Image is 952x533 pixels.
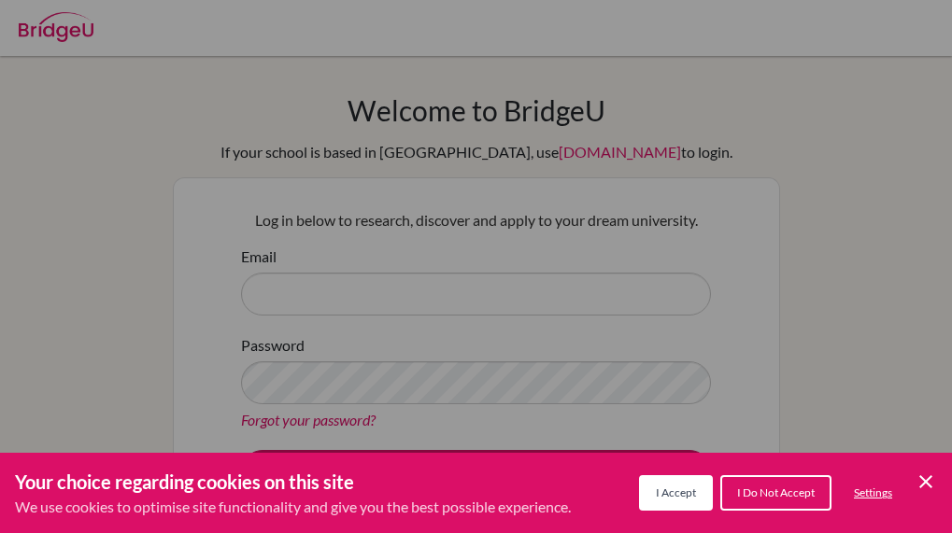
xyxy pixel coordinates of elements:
[737,485,815,499] span: I Do Not Accept
[915,470,937,493] button: Save and close
[720,475,831,511] button: I Do Not Accept
[839,477,907,509] button: Settings
[639,475,713,511] button: I Accept
[656,485,696,499] span: I Accept
[15,496,571,518] p: We use cookies to optimise site functionality and give you the best possible experience.
[15,468,571,496] h3: Your choice regarding cookies on this site
[854,485,892,499] span: Settings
